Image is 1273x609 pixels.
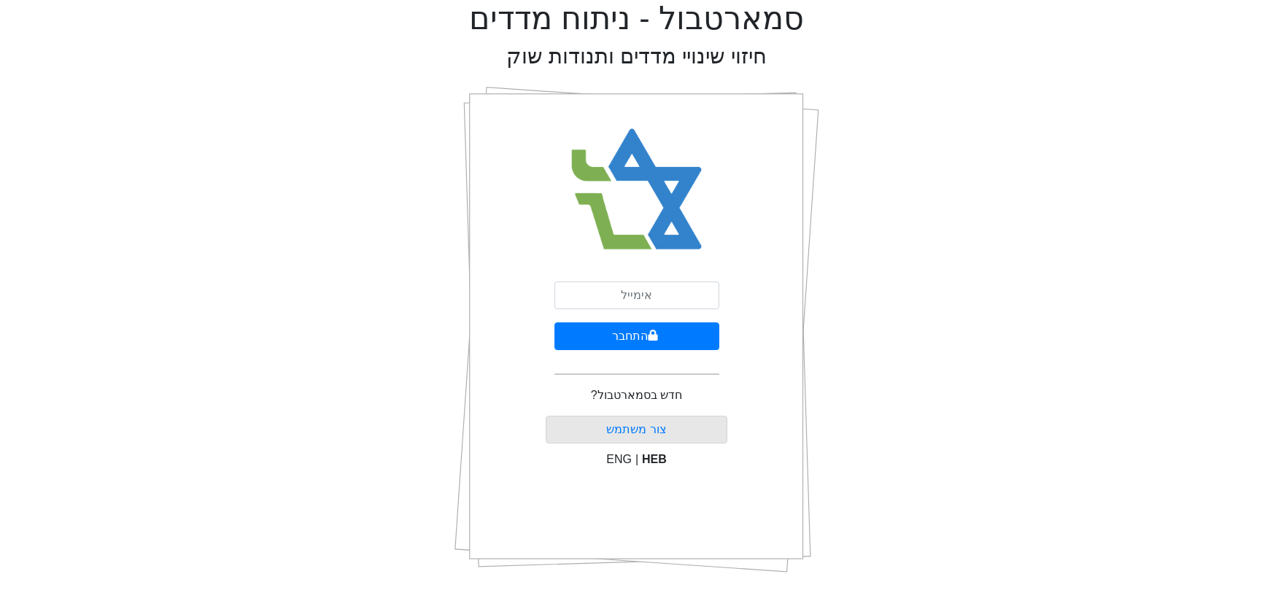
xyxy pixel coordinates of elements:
[606,423,666,435] a: צור משתמש
[606,453,632,465] span: ENG
[635,453,638,465] span: |
[546,416,727,443] button: צור משתמש
[591,387,682,404] p: חדש בסמארטבול?
[554,322,719,350] button: התחבר
[557,109,716,270] img: Smart Bull
[506,44,767,69] h2: חיזוי שינויי מדדים ותנודות שוק
[554,282,719,309] input: אימייל
[642,453,667,465] span: HEB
